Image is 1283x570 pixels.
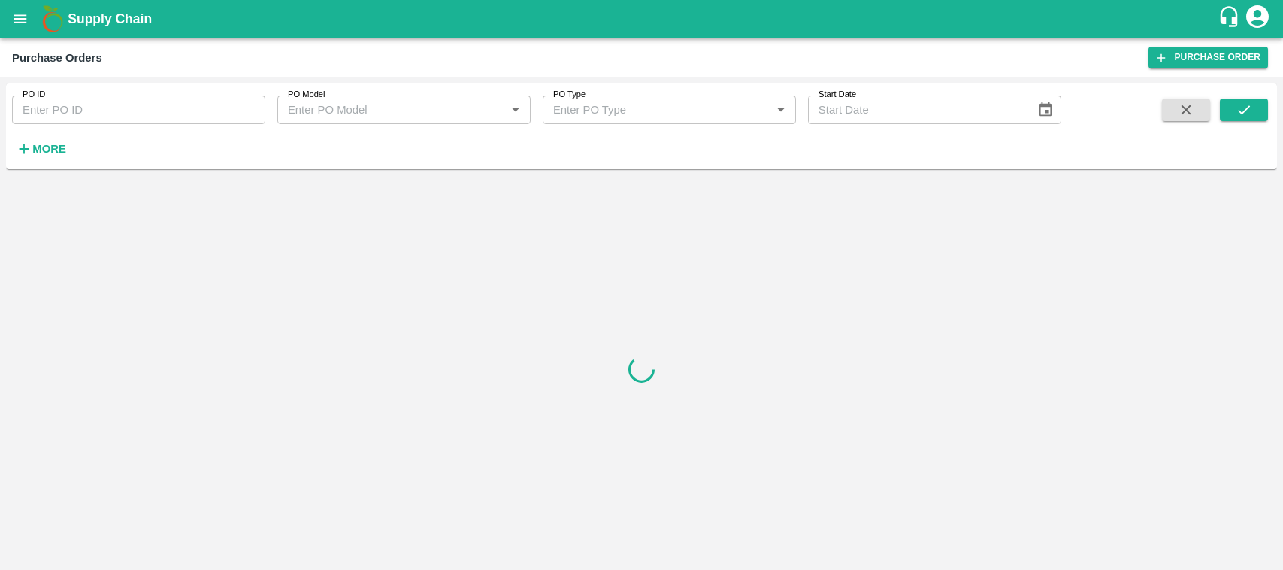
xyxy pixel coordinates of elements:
b: Supply Chain [68,11,152,26]
input: Start Date [808,96,1025,124]
input: Enter PO Model [282,100,501,120]
strong: More [32,143,66,155]
input: Enter PO ID [12,96,265,124]
button: More [12,136,70,162]
div: account of current user [1244,3,1271,35]
label: Start Date [819,89,856,101]
button: open drawer [3,2,38,36]
label: PO Model [288,89,325,101]
button: Open [771,100,791,120]
button: Open [506,100,525,120]
img: logo [38,4,68,34]
div: Purchase Orders [12,48,102,68]
div: customer-support [1218,5,1244,32]
label: PO ID [23,89,45,101]
label: PO Type [553,89,586,101]
a: Purchase Order [1148,47,1268,68]
button: Choose date [1031,96,1060,124]
a: Supply Chain [68,8,1218,29]
input: Enter PO Type [547,100,767,120]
